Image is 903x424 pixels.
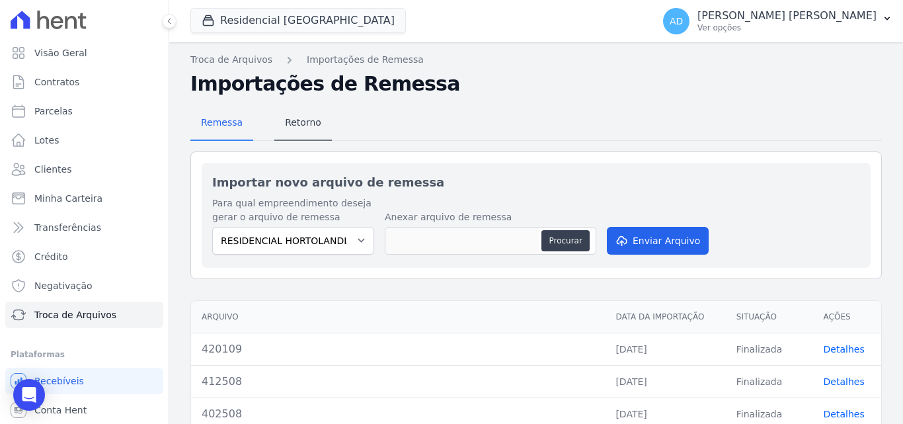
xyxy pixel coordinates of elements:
span: Recebíveis [34,374,84,388]
span: Parcelas [34,105,73,118]
h2: Importar novo arquivo de remessa [212,173,860,191]
nav: Breadcrumb [190,53,882,67]
a: Crédito [5,243,163,270]
button: Procurar [541,230,589,251]
p: Ver opções [697,22,877,33]
div: 402508 [202,406,594,422]
th: Data da Importação [605,301,725,333]
a: Detalhes [824,344,865,355]
a: Lotes [5,127,163,153]
a: Troca de Arquivos [190,53,272,67]
td: Finalizada [726,333,813,365]
a: Minha Carteira [5,185,163,212]
div: 412508 [202,374,594,390]
label: Anexar arquivo de remessa [385,210,596,224]
span: Crédito [34,250,68,263]
a: Visão Geral [5,40,163,66]
span: Minha Carteira [34,192,102,205]
p: [PERSON_NAME] [PERSON_NAME] [697,9,877,22]
div: Plataformas [11,347,158,362]
a: Contratos [5,69,163,95]
span: Lotes [34,134,59,147]
nav: Tab selector [190,106,332,141]
span: Retorno [277,109,329,136]
td: [DATE] [605,365,725,398]
a: Detalhes [824,409,865,419]
label: Para qual empreendimento deseja gerar o arquivo de remessa [212,196,374,224]
a: Recebíveis [5,368,163,394]
a: Negativação [5,273,163,299]
button: AD [PERSON_NAME] [PERSON_NAME] Ver opções [652,3,903,40]
span: Conta Hent [34,403,87,417]
span: Troca de Arquivos [34,308,116,321]
span: Contratos [34,75,79,89]
td: Finalizada [726,365,813,398]
a: Retorno [274,106,332,141]
h2: Importações de Remessa [190,72,882,96]
a: Troca de Arquivos [5,302,163,328]
span: Visão Geral [34,46,87,60]
td: [DATE] [605,333,725,365]
th: Arquivo [191,301,605,333]
button: Residencial [GEOGRAPHIC_DATA] [190,8,406,33]
span: Negativação [34,279,93,292]
a: Detalhes [824,376,865,387]
a: Conta Hent [5,397,163,423]
span: Transferências [34,221,101,234]
a: Clientes [5,156,163,183]
span: Remessa [193,109,251,136]
a: Importações de Remessa [307,53,424,67]
th: Ações [813,301,881,333]
div: Open Intercom Messenger [13,379,45,411]
span: AD [670,17,683,26]
div: 420109 [202,341,594,357]
a: Remessa [190,106,253,141]
a: Transferências [5,214,163,241]
a: Parcelas [5,98,163,124]
span: Clientes [34,163,71,176]
th: Situação [726,301,813,333]
button: Enviar Arquivo [607,227,709,255]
